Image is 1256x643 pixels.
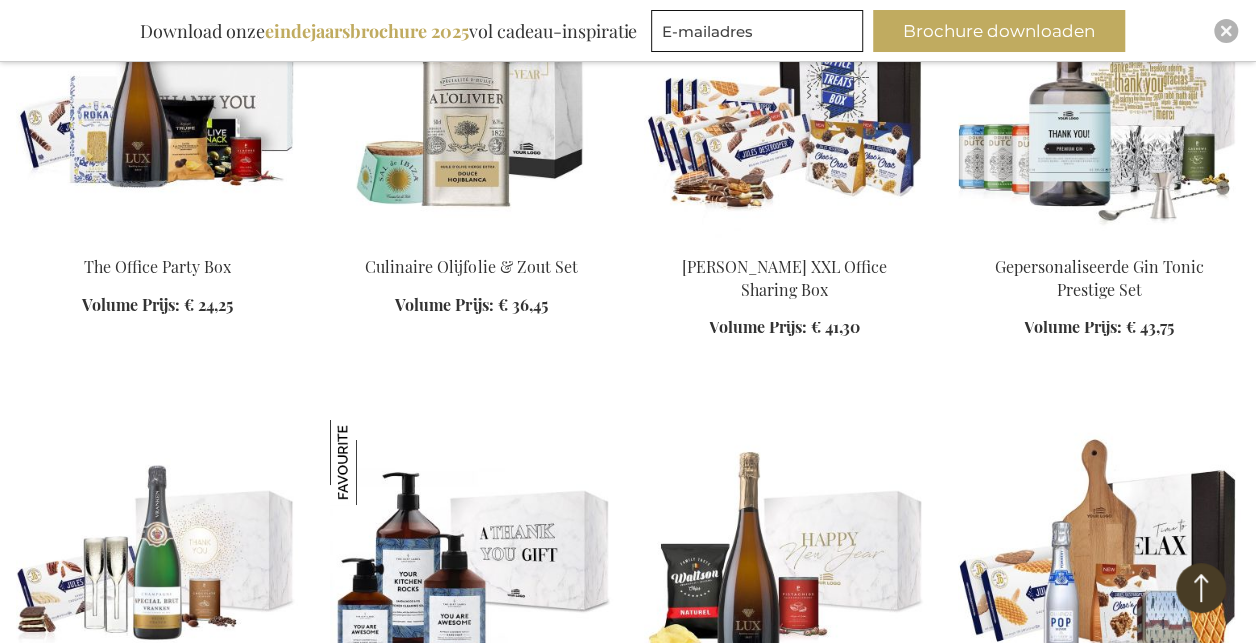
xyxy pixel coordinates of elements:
span: € 36,45 [497,294,547,315]
a: Volume Prijs: € 36,45 [395,294,547,317]
img: The Gift Label Hand & Keuken Set [330,420,415,505]
span: Volume Prijs: [709,317,807,337]
span: Volume Prijs: [1024,317,1122,337]
span: € 43,75 [1126,317,1174,337]
a: The Office Party Box The Office Party Box [16,231,298,250]
img: Close [1220,25,1232,37]
button: Brochure downloaden [873,10,1125,52]
a: Volume Prijs: € 24,25 [82,294,233,317]
span: Volume Prijs: [82,294,180,315]
a: [PERSON_NAME] XXL Office Sharing Box [682,256,887,300]
form: marketing offers and promotions [651,10,869,58]
div: Close [1214,19,1238,43]
a: Gepersonaliseerde Gin Tonic Prestige Set [994,256,1203,300]
span: € 24,25 [184,294,233,315]
a: Personalised Gin Tonic Prestige Set Gepersonaliseerde Gin Tonic Prestige Set [958,231,1240,250]
input: E-mailadres [651,10,863,52]
a: Culinaire Olijfolie & Zout Set [365,256,577,277]
a: Olive & Salt Culinary Set Culinaire Olijfolie & Zout Set [330,231,612,250]
div: Download onze vol cadeau-inspiratie [131,10,646,52]
a: The Office Party Box [84,256,231,277]
a: Jules Destrooper XXL Office Sharing Box [644,231,926,250]
b: eindejaarsbrochure 2025 [265,19,469,43]
a: Volume Prijs: € 43,75 [1024,317,1174,339]
span: Volume Prijs: [395,294,493,315]
span: € 41,30 [811,317,860,337]
a: Volume Prijs: € 41,30 [709,317,860,339]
